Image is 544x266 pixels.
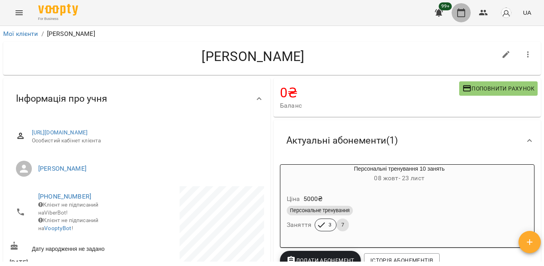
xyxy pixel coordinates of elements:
div: Інформація про учня [3,78,270,119]
h4: [PERSON_NAME] [10,48,497,65]
span: Клієнт не підписаний на ! [38,217,98,231]
span: Поповнити рахунок [462,84,534,93]
div: Актуальні абонементи(1) [274,120,541,161]
span: 3 [324,221,336,229]
span: Актуальні абонементи ( 1 ) [286,134,398,147]
span: Клієнт не підписаний на ViberBot! [38,201,98,216]
a: [PERSON_NAME] [38,165,86,172]
span: 99+ [439,2,452,10]
img: avatar_s.png [501,7,512,18]
button: Menu [10,3,29,22]
span: Баланс [280,101,459,110]
a: Мої клієнти [3,30,38,37]
span: Особистий кабінет клієнта [32,137,258,145]
span: Додати Абонемент [286,256,354,265]
span: Персональне тренування [287,207,353,214]
span: 7 [337,221,349,229]
a: [PHONE_NUMBER] [38,193,91,200]
span: Історія абонементів [370,256,433,265]
p: 5000 ₴ [303,194,323,204]
h6: Заняття [287,219,311,231]
button: UA [520,5,534,20]
button: Персональні тренування 10 занять08 жовт- 23 листЦіна5000₴Персональне тренуванняЗаняття37 [280,165,518,241]
span: Інформація про учня [16,93,107,105]
button: Поповнити рахунок [459,81,538,96]
span: UA [523,8,531,17]
a: [URL][DOMAIN_NAME] [32,129,88,136]
div: Дату народження не задано [8,240,137,254]
span: 08 жовт - 23 лист [374,174,424,182]
h4: 0 ₴ [280,85,459,101]
img: Voopty Logo [38,4,78,16]
span: For Business [38,16,78,22]
a: VooptyBot [44,225,71,231]
p: [PERSON_NAME] [47,29,95,39]
div: Персональні тренування 10 занять [280,165,518,184]
h6: Ціна [287,193,300,205]
nav: breadcrumb [3,29,541,39]
li: / [41,29,44,39]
